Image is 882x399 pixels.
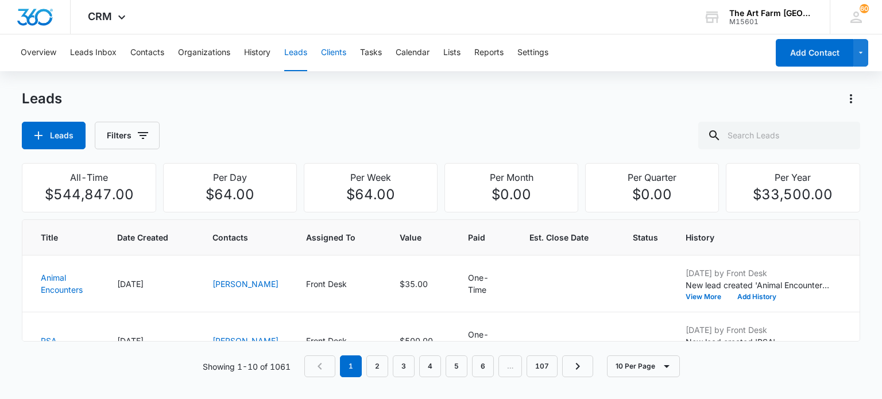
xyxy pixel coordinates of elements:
button: 10 Per Page [607,355,680,377]
input: Search Leads [698,122,860,149]
span: Value [400,231,424,243]
div: - - Select to Edit Field [633,276,653,289]
span: $500.00 [400,336,433,346]
a: RSA [41,336,57,346]
td: One-Time [454,312,516,369]
span: History [686,231,829,243]
button: Settings [517,34,548,71]
button: Filters [95,122,160,149]
span: Title [41,231,73,243]
a: Page 5 [446,355,467,377]
span: Paid [468,231,485,243]
a: Next Page [562,355,593,377]
button: Edit Lead [857,274,875,293]
button: Lists [443,34,461,71]
div: Front Desk [306,335,372,347]
p: Per Month [452,171,571,184]
p: $0.00 [452,184,571,205]
p: $33,500.00 [733,184,852,205]
div: - - Select to Edit Field [633,332,653,346]
span: Contacts [212,231,278,243]
button: Calendar [396,34,430,71]
p: New lead created 'Animal Encounters'. [686,279,829,291]
p: Per Quarter [593,171,711,184]
a: Page 4 [419,355,441,377]
button: Edit Lead [857,331,875,350]
span: Date Created [117,231,168,243]
p: $0.00 [593,184,711,205]
button: Leads Inbox [70,34,117,71]
em: 1 [340,355,362,377]
div: notifications count [860,4,869,13]
p: [DATE] by Front Desk [686,324,829,336]
span: Status [633,231,658,243]
nav: Pagination [304,355,593,377]
button: Add Contact [776,39,853,67]
button: View More [686,293,729,300]
span: 60 [860,4,869,13]
p: $544,847.00 [29,184,148,205]
span: Est. Close Date [529,231,589,243]
a: Page 2 [366,355,388,377]
button: Contacts [130,34,164,71]
button: Actions [842,90,860,108]
td: One-Time [454,255,516,312]
p: Per Year [733,171,852,184]
p: $64.00 [311,184,430,205]
a: Page 107 [527,355,558,377]
p: $64.00 [171,184,289,205]
span: [DATE] [117,336,144,346]
button: Overview [21,34,56,71]
span: $35.00 [400,279,428,289]
p: [DATE] by Front Desk [686,267,829,279]
button: Clients [321,34,346,71]
p: Per Day [171,171,289,184]
button: Leads [22,122,86,149]
h1: Leads [22,90,62,107]
div: account name [729,9,813,18]
button: Leads [284,34,307,71]
div: Front Desk [306,278,372,290]
p: Showing 1-10 of 1061 [203,361,291,373]
a: Page 6 [472,355,494,377]
div: account id [729,18,813,26]
a: [PERSON_NAME] [212,336,278,346]
button: Tasks [360,34,382,71]
a: Animal Encounters [41,273,83,295]
a: [PERSON_NAME] [212,279,278,289]
button: Reports [474,34,504,71]
button: Organizations [178,34,230,71]
button: History [244,34,270,71]
p: New lead created 'RSA'. [686,336,829,348]
p: All-Time [29,171,148,184]
span: CRM [88,10,112,22]
button: Add History [729,293,784,300]
span: [DATE] [117,279,144,289]
a: Page 3 [393,355,415,377]
p: Per Week [311,171,430,184]
span: Assigned To [306,231,372,243]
